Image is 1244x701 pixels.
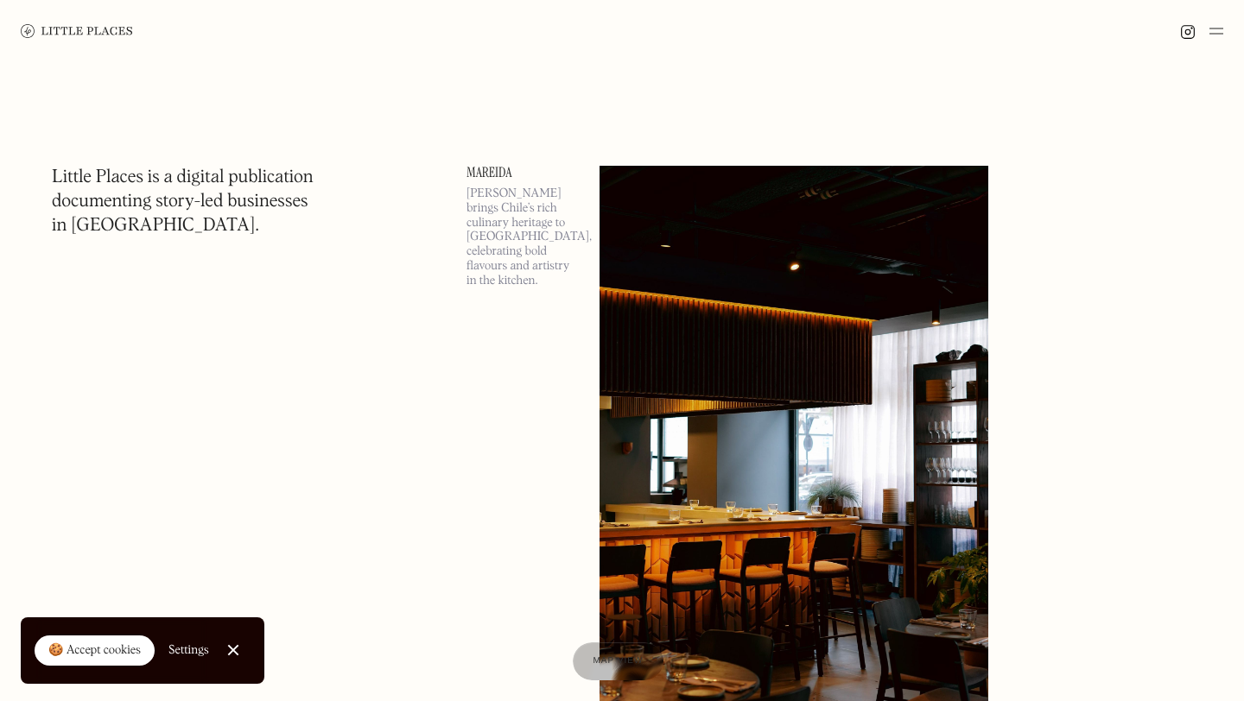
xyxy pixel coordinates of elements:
[168,631,209,670] a: Settings
[216,633,251,667] a: Close Cookie Popup
[466,186,579,288] p: [PERSON_NAME] brings Chile’s rich culinary heritage to [GEOGRAPHIC_DATA], celebrating bold flavou...
[573,642,664,680] a: Map view
[48,642,141,660] div: 🍪 Accept cookies
[466,166,579,180] a: Mareida
[168,644,209,656] div: Settings
[35,635,155,666] a: 🍪 Accept cookies
[593,656,644,666] span: Map view
[52,166,314,238] h1: Little Places is a digital publication documenting story-led businesses in [GEOGRAPHIC_DATA].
